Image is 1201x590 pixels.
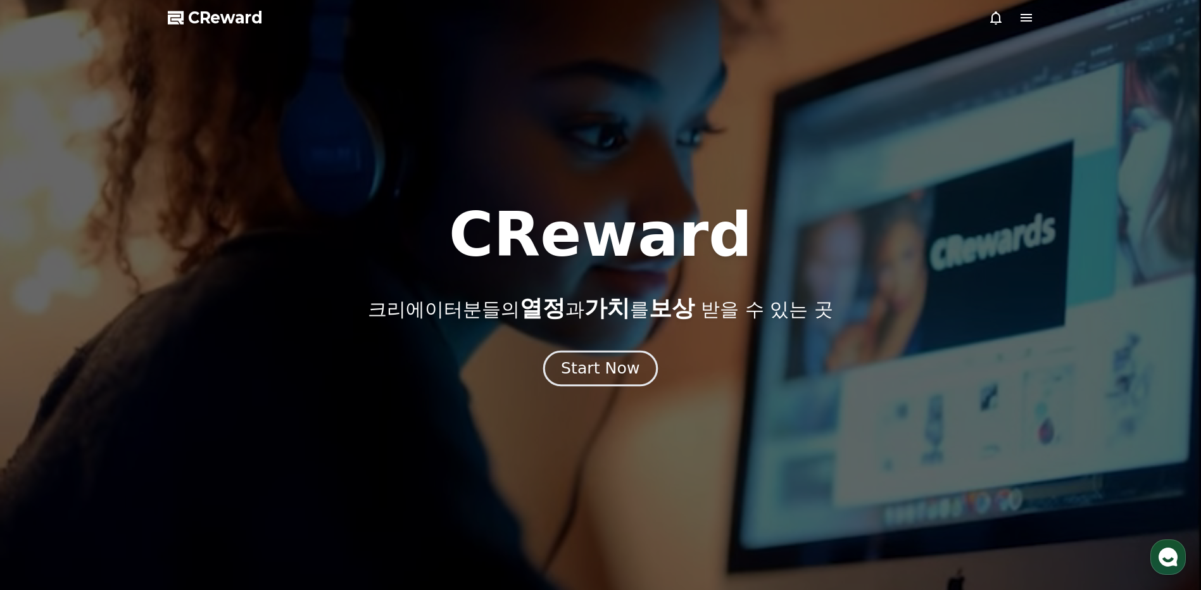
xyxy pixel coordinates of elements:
[84,401,163,433] a: 대화
[168,8,263,28] a: CReward
[116,421,131,431] span: 대화
[520,295,565,321] span: 열정
[368,296,833,321] p: 크리에이터분들의 과 를 받을 수 있는 곳
[561,358,639,379] div: Start Now
[40,420,47,430] span: 홈
[188,8,263,28] span: CReward
[196,420,211,430] span: 설정
[584,295,630,321] span: 가치
[546,364,655,376] a: Start Now
[4,401,84,433] a: 홈
[163,401,243,433] a: 설정
[649,295,695,321] span: 보상
[449,204,752,265] h1: CReward
[543,351,658,387] button: Start Now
